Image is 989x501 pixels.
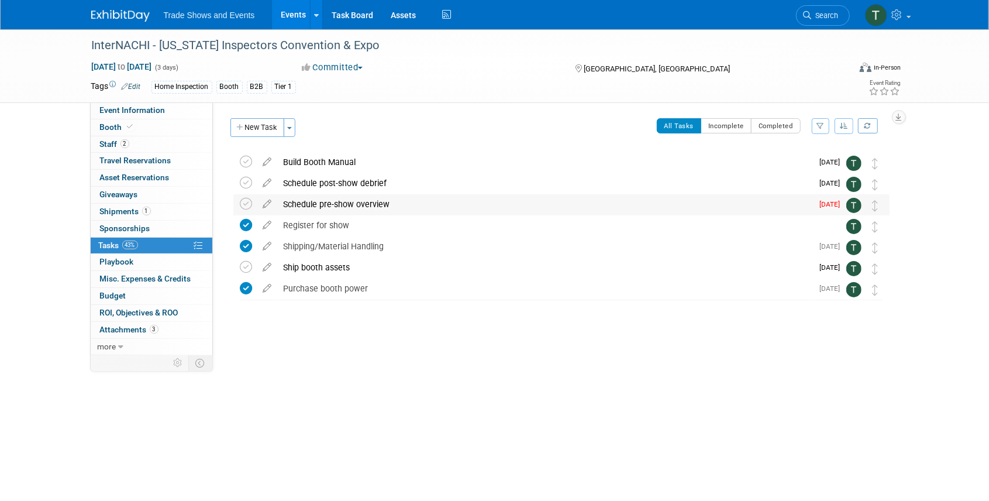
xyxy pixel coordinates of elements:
div: Shipping/Material Handling [278,236,813,256]
a: edit [257,241,278,252]
span: 3 [150,325,158,334]
td: Tags [91,80,141,94]
span: [DATE] [820,179,846,187]
button: All Tasks [657,118,702,133]
span: [DATE] [820,158,846,166]
div: Home Inspection [151,81,212,93]
a: ROI, Objectives & ROO [91,305,212,321]
span: Event Information [100,105,166,115]
img: Tiff Wagner [846,156,862,171]
div: Event Format [781,61,901,78]
div: Purchase booth power [278,279,813,298]
span: [DATE] [820,242,846,250]
a: Booth [91,119,212,136]
i: Move task [873,263,878,274]
a: more [91,339,212,355]
button: Incomplete [701,118,752,133]
img: Tiff Wagner [846,177,862,192]
span: [DATE] [820,263,846,272]
span: 43% [122,241,138,249]
div: Register for show [278,215,823,235]
td: Personalize Event Tab Strip [168,355,189,370]
i: Booth reservation complete [127,123,133,130]
img: ExhibitDay [91,10,150,22]
span: more [98,342,116,351]
a: Event Information [91,102,212,119]
a: edit [257,178,278,188]
img: Tiff Wagner [846,198,862,213]
a: Sponsorships [91,221,212,237]
button: Committed [298,61,367,74]
img: Format-Inperson.png [860,63,871,72]
button: Completed [751,118,801,133]
span: Trade Shows and Events [164,11,255,20]
a: edit [257,220,278,231]
img: Tiff Wagner [846,219,862,234]
span: [GEOGRAPHIC_DATA], [GEOGRAPHIC_DATA] [584,64,730,73]
span: Playbook [100,257,134,266]
a: Refresh [858,118,878,133]
a: edit [257,199,278,210]
span: [DATE] [DATE] [91,61,153,72]
a: Giveaways [91,187,212,203]
div: In-Person [873,63,901,72]
a: Asset Reservations [91,170,212,186]
span: Travel Reservations [100,156,171,165]
a: Travel Reservations [91,153,212,169]
span: Giveaways [100,190,138,199]
span: Attachments [100,325,158,334]
span: Staff [100,139,129,149]
span: Shipments [100,207,151,216]
span: ROI, Objectives & ROO [100,308,178,317]
img: Tiff Wagner [865,4,887,26]
span: Booth [100,122,136,132]
img: Tiff Wagner [846,282,862,297]
div: Tier 1 [271,81,296,93]
div: Event Rating [869,80,900,86]
span: 1 [142,207,151,215]
div: B2B [247,81,267,93]
div: Schedule pre-show overview [278,194,813,214]
img: Tiff Wagner [846,240,862,255]
a: Staff2 [91,136,212,153]
i: Move task [873,284,878,296]
span: Misc. Expenses & Credits [100,274,191,283]
div: InterNACHI - [US_STATE] Inspectors Convention & Expo [88,35,832,56]
div: Schedule post-show debrief [278,173,813,193]
i: Move task [873,158,878,169]
i: Move task [873,200,878,211]
span: to [116,62,127,71]
span: Asset Reservations [100,173,170,182]
button: New Task [230,118,284,137]
span: Sponsorships [100,224,150,233]
a: Search [796,5,850,26]
a: Shipments1 [91,204,212,220]
td: Toggle Event Tabs [188,355,212,370]
div: Build Booth Manual [278,152,813,172]
a: edit [257,157,278,167]
a: Edit [122,83,141,91]
a: Tasks43% [91,238,212,254]
i: Move task [873,242,878,253]
i: Move task [873,179,878,190]
div: Booth [216,81,243,93]
span: Budget [100,291,126,300]
a: edit [257,283,278,294]
a: edit [257,262,278,273]
a: Budget [91,288,212,304]
span: 2 [120,139,129,148]
a: Playbook [91,254,212,270]
div: Ship booth assets [278,258,813,277]
i: Move task [873,221,878,232]
span: Tasks [99,241,138,250]
span: (3 days) [154,64,179,71]
span: [DATE] [820,200,846,208]
span: [DATE] [820,284,846,293]
a: Attachments3 [91,322,212,338]
img: Tiff Wagner [846,261,862,276]
a: Misc. Expenses & Credits [91,271,212,287]
span: Search [812,11,839,20]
